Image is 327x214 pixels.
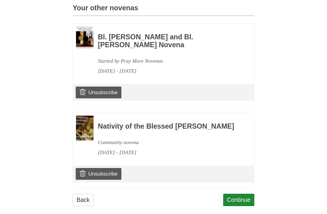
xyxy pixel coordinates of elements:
img: Novena image [76,26,94,48]
div: [DATE] - [DATE] [98,147,238,157]
a: Unsubscribe [76,168,121,179]
a: Unsubscribe [76,87,121,98]
div: [DATE] - [DATE] [98,66,238,76]
h3: Nativity of the Blessed [PERSON_NAME] [98,123,238,130]
a: Continue [223,194,255,206]
a: Back [73,194,94,206]
img: Novena image [76,116,94,140]
div: Started by Pray More Novenas [98,56,238,66]
h3: Bl. [PERSON_NAME] and Bl. [PERSON_NAME] Novena [98,33,238,49]
div: Community novena [98,137,238,147]
h3: Your other novenas [73,4,254,16]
